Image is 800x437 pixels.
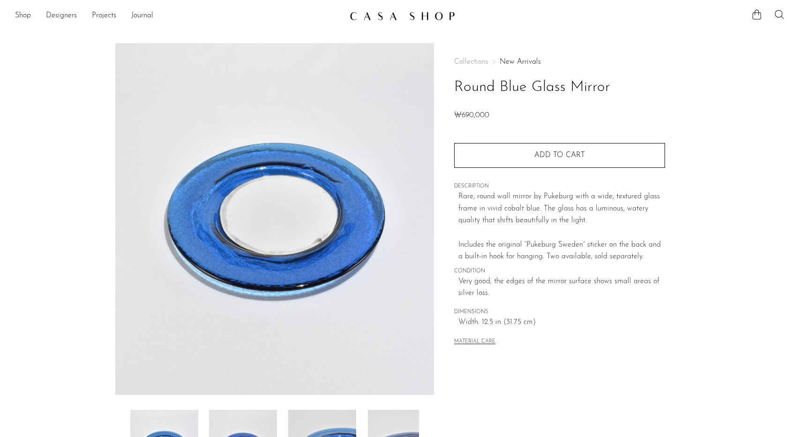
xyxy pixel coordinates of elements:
a: Journal [131,10,153,22]
span: DIMENSIONS [454,308,665,316]
button: Add to cart [454,143,665,167]
span: CONDITION [454,267,665,276]
a: Designers [46,10,77,22]
nav: Breadcrumbs [454,58,665,66]
button: MATERIAL CARE [454,339,495,346]
span: Width: 12.5 in (31.75 cm) [458,316,665,329]
ul: NEW HEADER MENU [15,8,342,24]
span: DESCRIPTION [454,182,665,191]
span: Add to cart [534,151,585,159]
a: Projects [92,10,116,22]
span: ₩690,000 [454,112,489,119]
span: Very good; the edges of the mirror surface shows small areas of silver loss. [458,276,665,300]
img: Round Blue Glass Mirror [115,43,434,395]
p: Rare, round wall mirror by Pukeburg with a wide, textured glass frame in vivid cobalt blue. The g... [458,191,665,263]
a: New Arrivals [500,58,541,66]
nav: Desktop navigation [15,8,342,24]
span: Collections [454,58,488,66]
a: Shop [15,10,31,22]
h1: Round Blue Glass Mirror [454,75,665,99]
